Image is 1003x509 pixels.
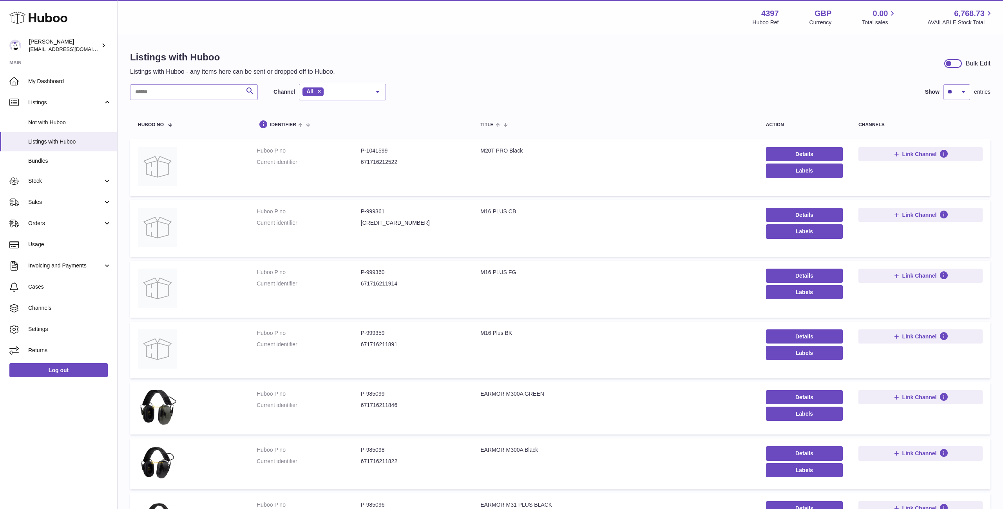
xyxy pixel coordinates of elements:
[902,272,937,279] span: Link Channel
[766,463,843,477] button: Labels
[815,8,831,19] strong: GBP
[257,341,361,348] dt: Current identifier
[480,390,750,398] div: EARMOR M300A GREEN
[858,147,983,161] button: Link Channel
[858,208,983,222] button: Link Channel
[927,8,994,26] a: 6,768.73 AVAILABLE Stock Total
[361,269,465,276] dd: P-999360
[306,88,313,95] span: All
[257,458,361,465] dt: Current identifier
[361,390,465,398] dd: P-985099
[766,164,843,178] button: Labels
[257,269,361,276] dt: Huboo P no
[257,280,361,287] dt: Current identifier
[138,208,177,247] img: M16 PLUS CB
[966,59,990,68] div: Bulk Edit
[753,19,779,26] div: Huboo Ref
[130,67,335,76] p: Listings with Huboo - any items here can be sent or dropped off to Huboo.
[138,446,177,480] img: EARMOR M300A Black
[766,390,843,404] a: Details
[28,78,111,85] span: My Dashboard
[130,51,335,64] h1: Listings with Huboo
[766,208,843,222] a: Details
[138,147,177,186] img: M20T PRO Black
[361,147,465,155] dd: P-1041599
[873,8,888,19] span: 0.00
[9,40,21,51] img: drumnnbass@gmail.com
[28,283,111,291] span: Cases
[858,329,983,344] button: Link Channel
[273,88,295,96] label: Channel
[766,285,843,299] button: Labels
[927,19,994,26] span: AVAILABLE Stock Total
[28,347,111,354] span: Returns
[257,219,361,227] dt: Current identifier
[902,394,937,401] span: Link Channel
[480,147,750,155] div: M20T PRO Black
[9,363,108,377] a: Log out
[862,8,897,26] a: 0.00 Total sales
[29,46,115,52] span: [EMAIL_ADDRESS][DOMAIN_NAME]
[28,177,103,185] span: Stock
[761,8,779,19] strong: 4397
[28,99,103,106] span: Listings
[858,446,983,460] button: Link Channel
[480,269,750,276] div: M16 PLUS FG
[809,19,832,26] div: Currency
[361,158,465,166] dd: 671716212522
[29,38,100,53] div: [PERSON_NAME]
[361,329,465,337] dd: P-999359
[480,208,750,215] div: M16 PLUS CB
[138,122,164,127] span: Huboo no
[257,446,361,454] dt: Huboo P no
[766,329,843,344] a: Details
[902,211,937,218] span: Link Channel
[257,390,361,398] dt: Huboo P no
[862,19,897,26] span: Total sales
[257,329,361,337] dt: Huboo P no
[766,122,843,127] div: action
[902,333,937,340] span: Link Channel
[766,269,843,283] a: Details
[28,325,111,333] span: Settings
[361,219,465,227] dd: [CREDIT_CARD_NUMBER]
[858,122,983,127] div: channels
[257,402,361,409] dt: Current identifier
[766,147,843,161] a: Details
[28,198,103,206] span: Sales
[28,262,103,269] span: Invoicing and Payments
[361,402,465,409] dd: 671716211846
[361,341,465,348] dd: 671716211891
[257,208,361,215] dt: Huboo P no
[974,88,990,96] span: entries
[28,304,111,312] span: Channels
[954,8,985,19] span: 6,768.73
[480,329,750,337] div: M16 Plus BK
[138,269,177,308] img: M16 PLUS FG
[858,390,983,404] button: Link Channel
[138,329,177,369] img: M16 Plus BK
[28,241,111,248] span: Usage
[270,122,296,127] span: identifier
[480,501,750,509] div: EARMOR M31 PLUS BLACK
[766,346,843,360] button: Labels
[361,501,465,509] dd: P-985096
[28,157,111,165] span: Bundles
[138,390,177,425] img: EARMOR M300A GREEN
[361,280,465,287] dd: 671716211914
[480,446,750,454] div: EARMOR M300A Black
[257,158,361,166] dt: Current identifier
[28,119,111,126] span: Not with Huboo
[257,501,361,509] dt: Huboo P no
[257,147,361,155] dt: Huboo P no
[766,224,843,238] button: Labels
[766,446,843,460] a: Details
[858,269,983,283] button: Link Channel
[902,151,937,158] span: Link Channel
[361,208,465,215] dd: P-999361
[925,88,940,96] label: Show
[361,446,465,454] dd: P-985098
[766,407,843,421] button: Labels
[28,138,111,145] span: Listings with Huboo
[28,220,103,227] span: Orders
